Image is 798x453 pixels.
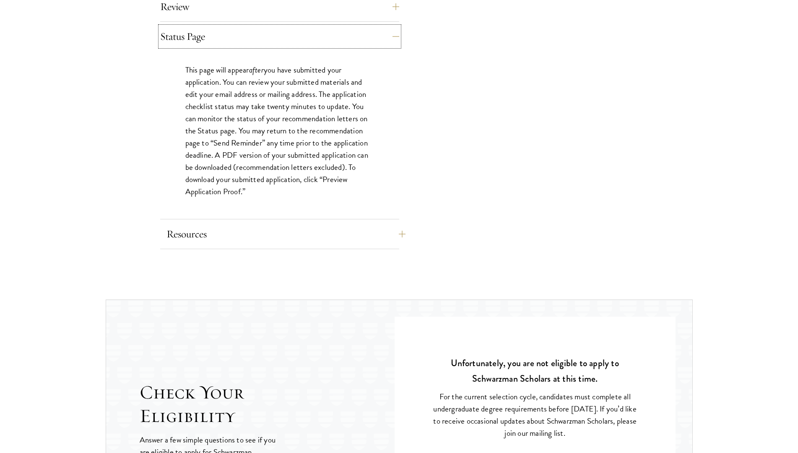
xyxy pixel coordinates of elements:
p: For the current selection cycle, candidates must complete all undergraduate degree requirements b... [432,391,638,439]
em: after [249,64,264,76]
strong: Unfortunately, you are not eligible to apply to Schwarzman Scholars at this time. [451,356,619,385]
h2: Check Your Eligibility [140,381,395,428]
button: Resources [166,224,405,244]
p: This page will appear you have submitted your application. You can review your submitted material... [185,64,374,198]
button: Status Page [160,26,399,47]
